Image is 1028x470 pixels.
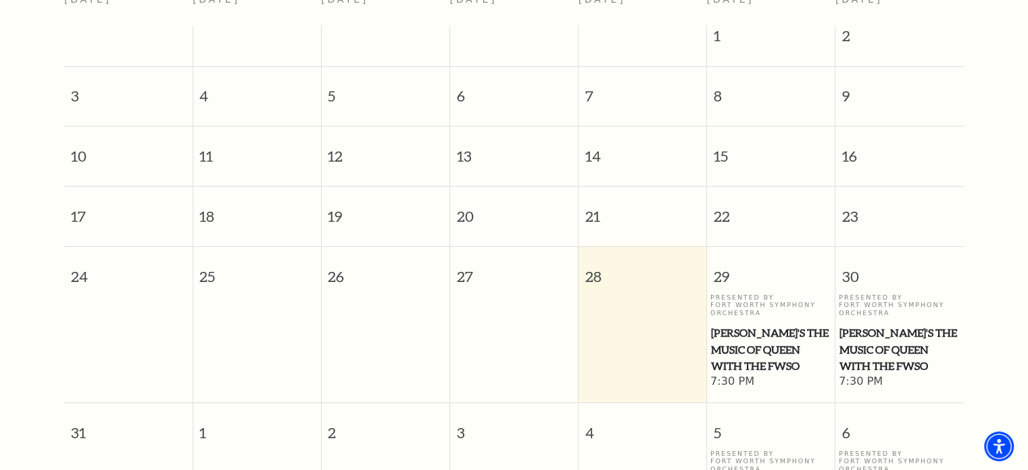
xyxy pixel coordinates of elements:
span: 3 [64,67,193,114]
span: 12 [322,126,449,173]
span: 29 [707,247,835,293]
a: Windborne's The Music of Queen with the FWSO [839,325,960,375]
span: 31 [64,403,193,450]
span: 13 [450,126,578,173]
span: 28 [579,247,706,293]
span: 21 [579,187,706,233]
span: [PERSON_NAME]'s The Music of Queen with the FWSO [839,325,960,375]
span: 6 [835,403,964,450]
span: 4 [193,67,321,114]
span: 10 [64,126,193,173]
span: 1 [193,403,321,450]
span: 20 [450,187,578,233]
p: Presented By Fort Worth Symphony Orchestra [710,293,832,316]
span: 27 [450,247,578,293]
span: 17 [64,187,193,233]
span: 26 [322,247,449,293]
span: 1 [707,26,835,53]
span: 22 [707,187,835,233]
div: Accessibility Menu [984,431,1014,461]
span: 16 [835,126,964,173]
span: 5 [322,67,449,114]
span: 15 [707,126,835,173]
span: 9 [835,67,964,114]
span: 4 [579,403,706,450]
span: 7 [579,67,706,114]
span: 30 [835,247,964,293]
span: [PERSON_NAME]'s The Music of Queen with the FWSO [711,325,831,375]
span: 19 [322,187,449,233]
span: 2 [322,403,449,450]
span: 24 [64,247,193,293]
span: 25 [193,247,321,293]
span: 7:30 PM [710,375,832,390]
span: 5 [707,403,835,450]
span: 2 [835,26,964,53]
span: 8 [707,67,835,114]
span: 3 [450,403,578,450]
a: Windborne's The Music of Queen with the FWSO [710,325,832,375]
span: 11 [193,126,321,173]
span: 14 [579,126,706,173]
span: 18 [193,187,321,233]
p: Presented By Fort Worth Symphony Orchestra [839,293,960,316]
span: 23 [835,187,964,233]
span: 6 [450,67,578,114]
span: 7:30 PM [839,375,960,390]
